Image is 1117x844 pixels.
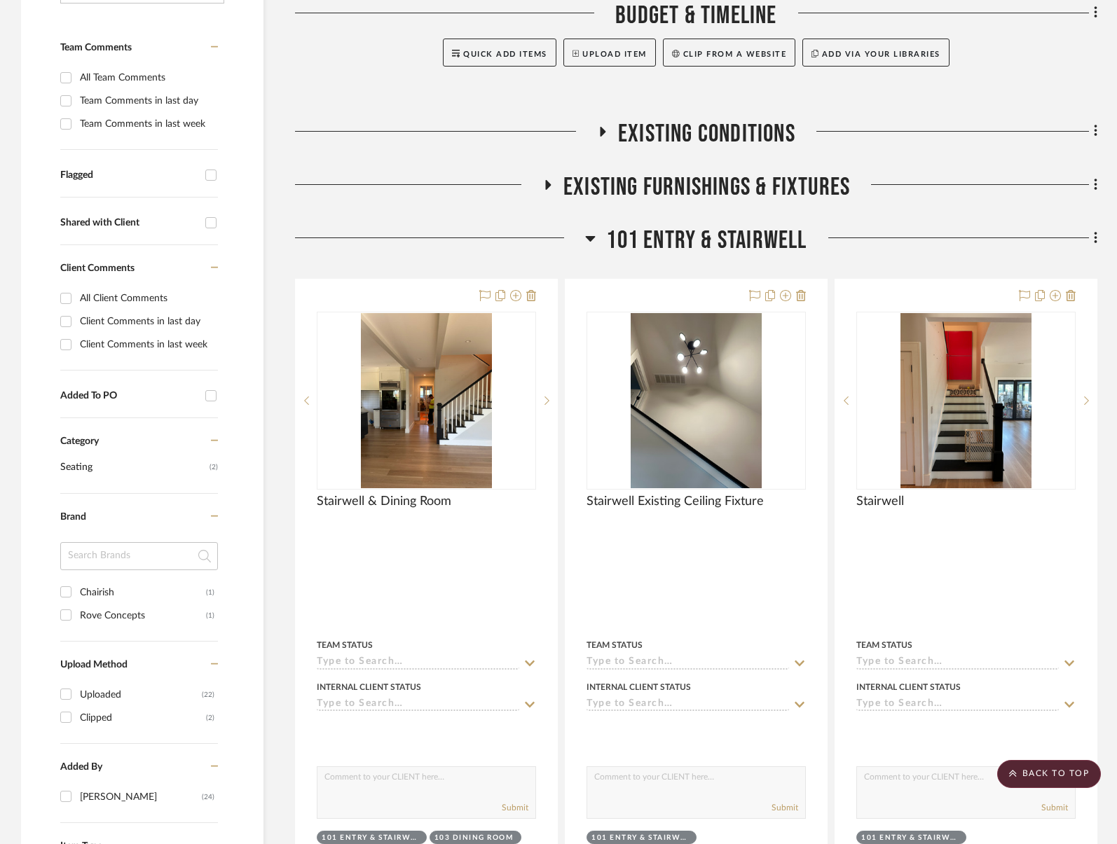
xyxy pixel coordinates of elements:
[317,494,451,509] span: Stairwell & Dining Room
[587,698,789,712] input: Type to Search…
[317,681,421,693] div: Internal Client Status
[631,313,762,488] img: Stairwell Existing Ceiling Fixture
[772,801,798,814] button: Submit
[502,801,528,814] button: Submit
[206,581,214,604] div: (1)
[60,263,135,273] span: Client Comments
[317,656,519,670] input: Type to Search…
[80,113,214,135] div: Team Comments in last week
[587,681,691,693] div: Internal Client Status
[202,786,214,808] div: (24)
[80,684,202,706] div: Uploaded
[60,762,102,772] span: Added By
[80,90,214,112] div: Team Comments in last day
[802,39,950,67] button: Add via your libraries
[587,656,789,670] input: Type to Search…
[317,639,373,651] div: Team Status
[202,684,214,706] div: (22)
[80,604,206,627] div: Rove Concepts
[80,707,206,729] div: Clipped
[587,494,764,509] span: Stairwell Existing Ceiling Fixture
[80,333,214,356] div: Client Comments in last week
[60,170,198,181] div: Flagged
[210,456,218,478] span: (2)
[80,310,214,333] div: Client Comments in last day
[856,698,1059,712] input: Type to Search…
[60,512,86,522] span: Brand
[856,681,961,693] div: Internal Client Status
[60,542,218,570] input: Search Brands
[856,656,1059,670] input: Type to Search…
[60,217,198,229] div: Shared with Client
[618,119,795,149] span: Existing Conditions
[322,833,418,843] div: 101 Entry & Stairwell
[317,698,519,712] input: Type to Search…
[900,313,1032,488] img: Stairwell
[663,39,795,67] button: Clip from a website
[1041,801,1068,814] button: Submit
[206,707,214,729] div: (2)
[463,50,547,58] span: Quick Add Items
[60,660,128,670] span: Upload Method
[856,494,904,509] span: Stairwell
[443,39,556,67] button: Quick Add Items
[587,639,643,651] div: Team Status
[206,604,214,627] div: (1)
[563,172,850,202] span: Existing Furnishings & Fixtures
[80,786,202,808] div: [PERSON_NAME]
[434,833,514,843] div: 103 Dining Room
[606,226,807,256] span: 101 Entry & Stairwell
[591,833,688,843] div: 101 Entry & Stairwell
[80,287,214,310] div: All Client Comments
[361,313,493,488] img: Stairwell & Dining Room
[997,760,1101,788] scroll-to-top-button: BACK TO TOP
[80,67,214,89] div: All Team Comments
[60,436,99,448] span: Category
[861,833,958,843] div: 101 Entry & Stairwell
[60,390,198,402] div: Added To PO
[856,639,912,651] div: Team Status
[80,581,206,604] div: Chairish
[60,455,206,479] span: Seating
[60,43,132,53] span: Team Comments
[563,39,656,67] button: Upload Item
